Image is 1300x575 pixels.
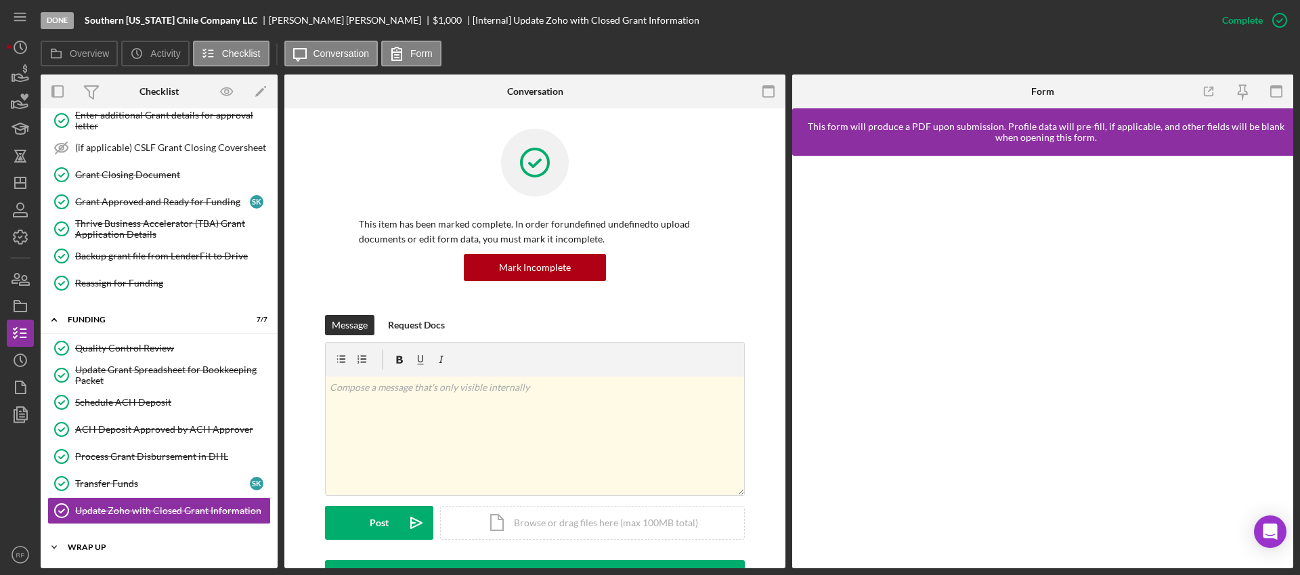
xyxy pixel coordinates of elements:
[75,169,270,180] div: Grant Closing Document
[250,195,263,209] div: S K
[1209,7,1293,34] button: Complete
[332,315,368,335] div: Message
[75,451,270,462] div: Process Grant Disbursement in DHL
[7,541,34,568] button: RF
[799,121,1293,143] div: This form will produce a PDF upon submission. Profile data will pre-fill, if applicable, and othe...
[75,110,270,131] div: Enter additional Grant details for approval letter
[806,169,1281,555] iframe: Lenderfit form
[47,335,271,362] a: Quality Control Review
[1222,7,1263,34] div: Complete
[499,254,571,281] div: Mark Incomplete
[85,15,257,26] b: Southern [US_STATE] Chile Company LLC
[150,48,180,59] label: Activity
[1031,86,1054,97] div: Form
[507,86,563,97] div: Conversation
[75,478,250,489] div: Transfer Funds
[70,48,109,59] label: Overview
[269,15,433,26] div: [PERSON_NAME] [PERSON_NAME]
[75,505,270,516] div: Update Zoho with Closed Grant Information
[250,477,263,490] div: S K
[75,424,270,435] div: ACH Deposit Approved by ACH Approver
[47,134,271,161] a: (if applicable) CSLF Grant Closing Coversheet
[47,443,271,470] a: Process Grant Disbursement in DHL
[75,364,270,386] div: Update Grant Spreadsheet for Bookkeeping Packet
[313,48,370,59] label: Conversation
[381,41,441,66] button: Form
[410,48,433,59] label: Form
[75,196,250,207] div: Grant Approved and Ready for Funding
[41,41,118,66] button: Overview
[68,543,261,551] div: WRAP UP
[370,506,389,540] div: Post
[47,242,271,270] a: Backup grant file from LenderFit to Drive
[1254,515,1286,548] div: Open Intercom Messenger
[222,48,261,59] label: Checklist
[75,251,270,261] div: Backup grant file from LenderFit to Drive
[193,41,269,66] button: Checklist
[75,397,270,408] div: Schedule ACH Deposit
[47,470,271,497] a: Transfer FundsSK
[433,15,462,26] div: $1,000
[473,15,699,26] div: [Internal] Update Zoho with Closed Grant Information
[75,142,270,153] div: (if applicable) CSLF Grant Closing Coversheet
[47,416,271,443] a: ACH Deposit Approved by ACH Approver
[325,506,433,540] button: Post
[121,41,189,66] button: Activity
[75,218,270,240] div: Thrive Business Accelerator (TBA) Grant Application Details
[75,278,270,289] div: Reassign for Funding
[47,107,271,134] a: Enter additional Grant details for approval letter
[47,215,271,242] a: Thrive Business Accelerator (TBA) Grant Application Details
[47,362,271,389] a: Update Grant Spreadsheet for Bookkeeping Packet
[243,316,267,324] div: 7 / 7
[388,315,445,335] div: Request Docs
[325,315,374,335] button: Message
[41,12,74,29] div: Done
[16,551,25,559] text: RF
[464,254,606,281] button: Mark Incomplete
[47,497,271,524] a: Update Zoho with Closed Grant Information
[75,343,270,354] div: Quality Control Review
[47,161,271,188] a: Grant Closing Document
[381,315,452,335] button: Request Docs
[68,316,234,324] div: Funding
[139,86,179,97] div: Checklist
[284,41,378,66] button: Conversation
[47,188,271,215] a: Grant Approved and Ready for FundingSK
[359,217,711,247] p: This item has been marked complete. In order for undefined undefined to upload documents or edit ...
[47,389,271,416] a: Schedule ACH Deposit
[47,270,271,297] a: Reassign for Funding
